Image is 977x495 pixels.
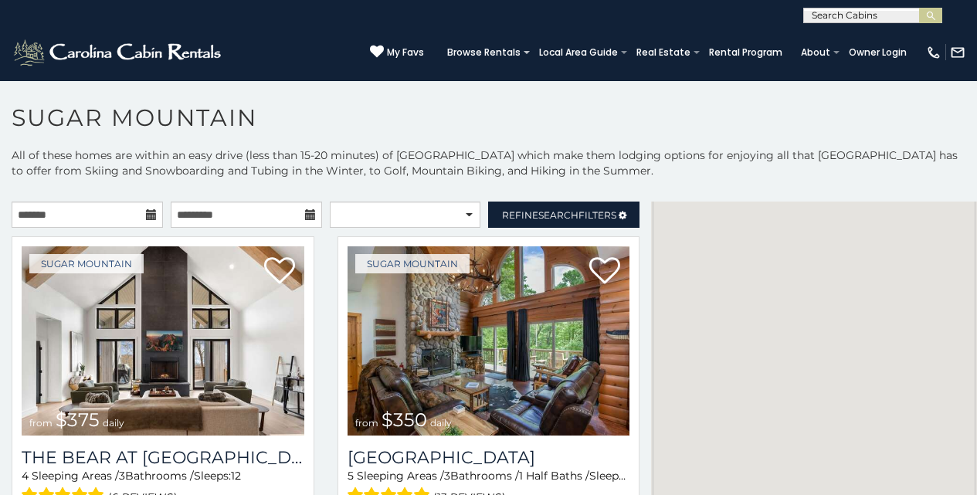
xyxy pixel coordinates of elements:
[926,45,941,60] img: phone-regular-white.png
[502,209,616,221] span: Refine Filters
[22,447,304,468] a: The Bear At [GEOGRAPHIC_DATA]
[348,246,630,436] img: Grouse Moor Lodge
[29,417,53,429] span: from
[355,254,470,273] a: Sugar Mountain
[22,447,304,468] h3: The Bear At Sugar Mountain
[348,447,630,468] h3: Grouse Moor Lodge
[439,42,528,63] a: Browse Rentals
[841,42,914,63] a: Owner Login
[589,256,620,288] a: Add to favorites
[444,469,450,483] span: 3
[370,45,424,60] a: My Favs
[56,409,100,431] span: $375
[348,469,354,483] span: 5
[387,46,424,59] span: My Favs
[22,246,304,436] img: The Bear At Sugar Mountain
[348,246,630,436] a: Grouse Moor Lodge from $350 daily
[103,417,124,429] span: daily
[538,209,578,221] span: Search
[22,469,29,483] span: 4
[264,256,295,288] a: Add to favorites
[348,447,630,468] a: [GEOGRAPHIC_DATA]
[701,42,790,63] a: Rental Program
[382,409,427,431] span: $350
[12,37,226,68] img: White-1-2.png
[793,42,838,63] a: About
[950,45,965,60] img: mail-regular-white.png
[629,42,698,63] a: Real Estate
[626,469,636,483] span: 12
[22,246,304,436] a: The Bear At Sugar Mountain from $375 daily
[231,469,241,483] span: 12
[430,417,452,429] span: daily
[355,417,378,429] span: from
[531,42,626,63] a: Local Area Guide
[519,469,589,483] span: 1 Half Baths /
[119,469,125,483] span: 3
[29,254,144,273] a: Sugar Mountain
[488,202,639,228] a: RefineSearchFilters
